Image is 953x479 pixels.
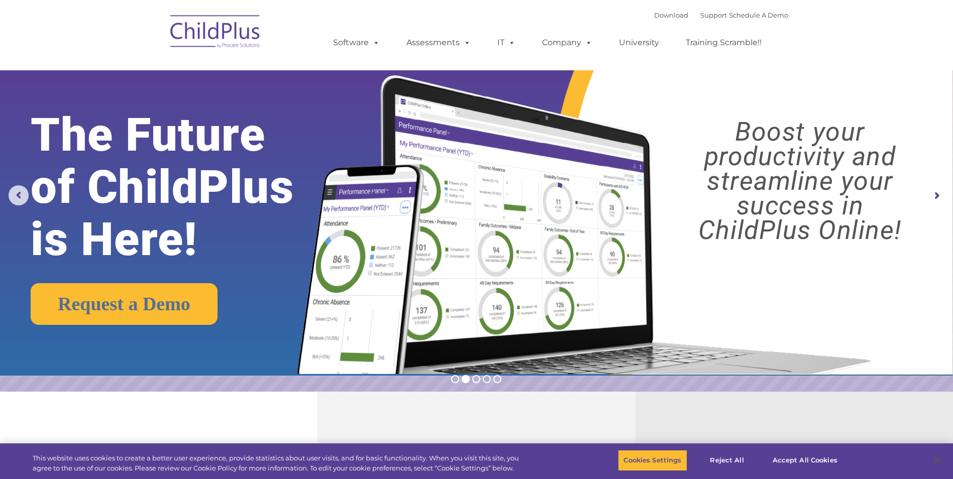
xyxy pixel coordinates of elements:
[396,33,481,53] a: Assessments
[676,33,772,53] a: Training Scramble!!
[609,33,669,53] a: University
[926,449,948,471] button: Close
[618,450,687,471] button: Cookies Settings
[323,33,390,53] a: Software
[165,8,266,58] img: ChildPlus by Procare Solutions
[31,283,218,325] a: Request a Demo
[659,119,941,243] rs-layer: Boost your productivity and streamline your success in ChildPlus Online!
[532,33,602,53] a: Company
[487,33,525,53] a: IT
[140,66,170,74] span: Last name
[767,450,843,471] button: Accept All Cookies
[654,11,788,19] font: |
[140,107,182,115] span: Phone number
[654,11,688,19] a: Download
[700,11,727,19] a: Support
[729,11,788,19] a: Schedule A Demo
[33,453,524,473] div: This website uses cookies to create a better user experience, provide statistics about user visit...
[696,450,759,471] button: Reject All
[31,109,335,266] rs-layer: The Future of ChildPlus is Here!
